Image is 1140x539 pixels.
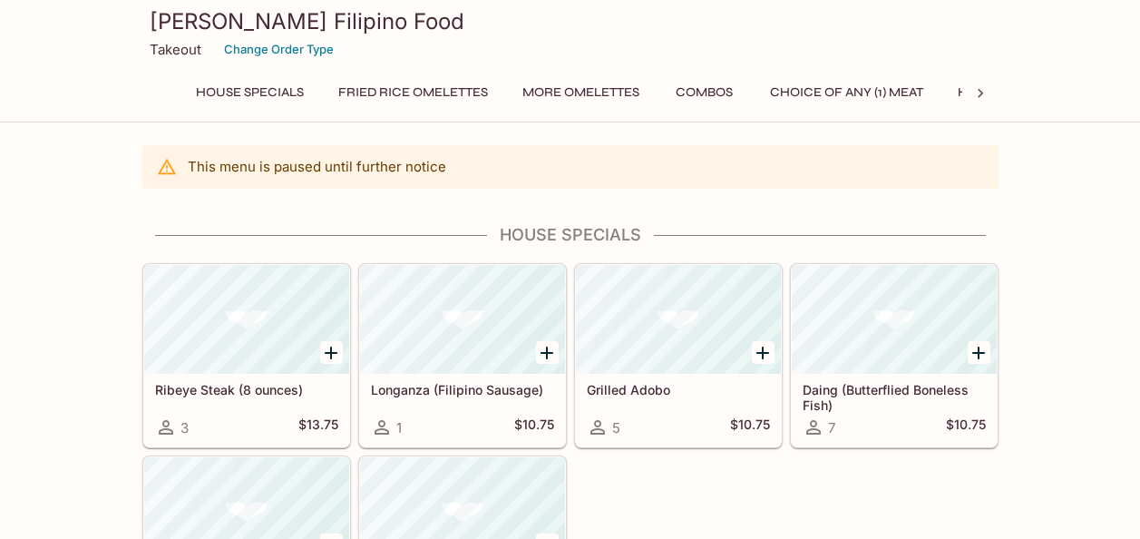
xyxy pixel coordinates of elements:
[396,419,402,436] span: 1
[142,225,999,245] h4: House Specials
[360,265,565,374] div: Longanza (Filipino Sausage)
[760,80,933,105] button: Choice of Any (1) Meat
[144,265,349,374] div: Ribeye Steak (8 ounces)
[587,382,770,397] h5: Grilled Adobo
[792,265,997,374] div: Daing (Butterflied Boneless Fish)
[186,80,314,105] button: House Specials
[514,416,554,438] h5: $10.75
[371,382,554,397] h5: Longanza (Filipino Sausage)
[320,341,343,364] button: Add Ribeye Steak (8 ounces)
[298,416,338,438] h5: $13.75
[536,341,559,364] button: Add Longanza (Filipino Sausage)
[575,264,782,447] a: Grilled Adobo5$10.75
[359,264,566,447] a: Longanza (Filipino Sausage)1$10.75
[828,419,835,436] span: 7
[150,41,201,58] p: Takeout
[216,35,342,64] button: Change Order Type
[803,382,986,412] h5: Daing (Butterflied Boneless Fish)
[328,80,498,105] button: Fried Rice Omelettes
[155,382,338,397] h5: Ribeye Steak (8 ounces)
[512,80,649,105] button: More Omelettes
[576,265,781,374] div: Grilled Adobo
[150,7,991,35] h3: [PERSON_NAME] Filipino Food
[188,158,446,175] p: This menu is paused until further notice
[968,341,990,364] button: Add Daing (Butterflied Boneless Fish)
[946,416,986,438] h5: $10.75
[143,264,350,447] a: Ribeye Steak (8 ounces)3$13.75
[612,419,620,436] span: 5
[752,341,775,364] button: Add Grilled Adobo
[664,80,745,105] button: Combos
[180,419,189,436] span: 3
[791,264,998,447] a: Daing (Butterflied Boneless Fish)7$10.75
[730,416,770,438] h5: $10.75
[948,80,1037,105] button: Hotcakes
